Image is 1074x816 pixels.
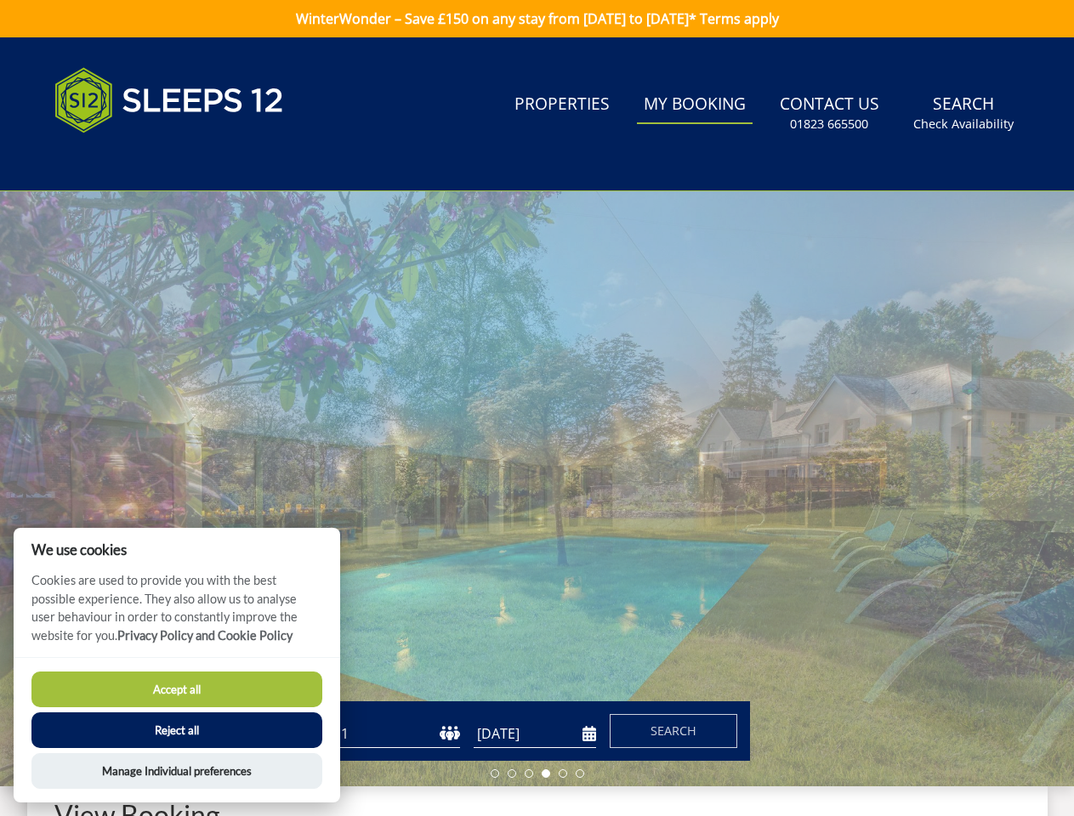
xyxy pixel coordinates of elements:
a: My Booking [637,86,753,124]
iframe: Customer reviews powered by Trustpilot [46,153,224,167]
a: SearchCheck Availability [906,86,1020,141]
button: Accept all [31,671,322,707]
button: Reject all [31,712,322,748]
img: Sleeps 12 [54,58,284,143]
small: 01823 665500 [790,116,868,133]
a: Properties [508,86,617,124]
input: Arrival Date [474,720,596,748]
button: Manage Individual preferences [31,753,322,789]
small: Check Availability [913,116,1014,133]
span: Search [651,722,696,739]
h2: We use cookies [14,541,340,558]
p: Cookies are used to provide you with the best possible experience. They also allow us to analyse ... [14,571,340,657]
a: Contact Us01823 665500 [773,86,886,141]
button: Search [610,714,737,748]
a: Privacy Policy and Cookie Policy [117,628,293,643]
